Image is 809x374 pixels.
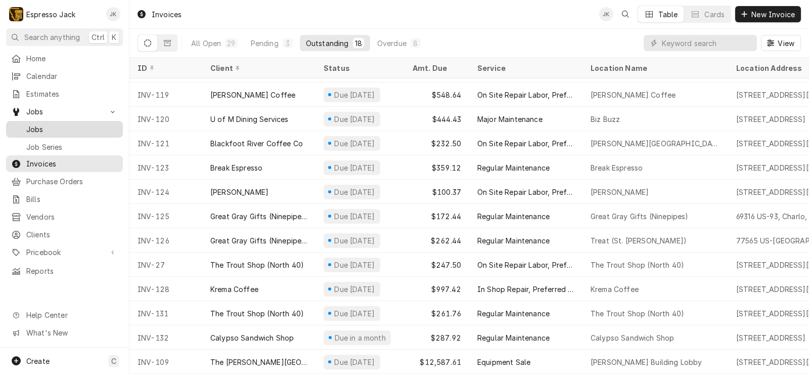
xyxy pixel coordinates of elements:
div: Amt. Due [413,63,459,73]
span: Create [26,357,50,365]
div: [PERSON_NAME] Coffee [591,90,676,100]
input: Keyword search [662,35,752,51]
div: Regular Maintenance [477,162,550,173]
div: INV-27 [129,253,202,277]
div: Great Gray Gifts (Ninepipes Lodge) [210,211,307,222]
span: Jobs [26,106,103,117]
div: [STREET_ADDRESS] [736,333,806,343]
div: Pending [251,38,279,49]
div: Great Gray Gifts (Ninepipes Lodge) [210,235,307,246]
span: Help Center [26,310,117,320]
button: View [761,35,801,51]
button: Search anythingCtrlK [6,28,123,46]
div: Due in a month [333,333,387,343]
div: [PERSON_NAME] Building Lobby [591,357,702,367]
div: $997.42 [404,277,469,301]
span: Purchase Orders [26,176,118,187]
div: $444.43 [404,107,469,131]
div: $261.76 [404,301,469,325]
div: $287.92 [404,325,469,350]
div: JK [599,7,613,21]
span: New Invoice [749,9,797,20]
div: The Trout Shop (North 40) [210,260,304,270]
div: INV-132 [129,325,202,350]
div: The Trout Shop (North 40) [210,308,304,319]
div: Location Name [591,63,718,73]
div: INV-120 [129,107,202,131]
div: Due [DATE] [333,114,376,124]
div: Due [DATE] [333,162,376,173]
a: Go to What's New [6,324,123,341]
span: Invoices [26,158,118,169]
div: Due [DATE] [333,235,376,246]
div: Espresso Jack's Avatar [9,7,23,21]
div: [STREET_ADDRESS] [736,114,806,124]
div: On Site Repair Labor, Prefered Rate, Regular Hours [477,187,574,197]
span: Home [26,53,118,64]
div: INV-121 [129,131,202,155]
div: Break Espresso [591,162,643,173]
a: Jobs [6,121,123,138]
div: Client [210,63,305,73]
a: Invoices [6,155,123,172]
div: INV-125 [129,204,202,228]
div: On Site Repair Labor, Prefered Rate, Regular Hours [477,138,574,149]
div: Due [DATE] [333,284,376,295]
div: Calypso Sandwich Shop [210,333,294,343]
div: Jack Kehoe's Avatar [599,7,613,21]
span: Jobs [26,124,118,135]
div: Espresso Jack [26,9,75,20]
div: $548.64 [404,82,469,107]
div: Regular Maintenance [477,333,550,343]
div: Jack Kehoe's Avatar [106,7,120,21]
a: Go to Pricebook [6,244,123,261]
div: Regular Maintenance [477,308,550,319]
div: Due [DATE] [333,90,376,100]
div: Service [477,63,572,73]
div: $262.44 [404,228,469,253]
span: C [111,356,116,366]
div: [PERSON_NAME] [210,187,268,197]
div: The Trout Shop (North 40) [591,260,684,270]
div: Regular Maintenance [477,211,550,222]
span: Ctrl [92,32,105,43]
div: On Site Repair Labor, Prefered Rate, Regular Hours [477,260,574,270]
div: INV-123 [129,155,202,180]
div: $100.37 [404,180,469,204]
button: Open search [617,6,634,22]
span: Reports [26,266,118,276]
div: INV-124 [129,180,202,204]
div: 18 [355,38,362,49]
span: Vendors [26,212,118,222]
div: Blackfoot River Coffee Co [210,138,303,149]
span: Pricebook [26,247,103,258]
button: New Invoice [735,6,801,22]
div: INV-128 [129,277,202,301]
span: Bills [26,194,118,204]
div: Krema Coffee [210,284,258,295]
a: Clients [6,226,123,243]
a: Reports [6,263,123,279]
div: INV-131 [129,301,202,325]
div: [PERSON_NAME][GEOGRAPHIC_DATA] [591,138,720,149]
div: Cards [704,9,725,20]
a: Home [6,50,123,67]
div: ID [138,63,192,73]
a: Purchase Orders [6,173,123,190]
span: Job Series [26,142,118,152]
div: 3 [285,38,291,49]
div: 8 [413,38,419,49]
div: Calypso Sandwich Shop [591,333,674,343]
div: INV-119 [129,82,202,107]
div: In Shop Repair, Preferred Rate [477,284,574,295]
div: INV-109 [129,350,202,374]
a: Vendors [6,209,123,225]
div: U of M Dining Services [210,114,289,124]
div: Outstanding [306,38,349,49]
div: The [PERSON_NAME][GEOGRAPHIC_DATA] [210,357,307,367]
span: What's New [26,327,117,338]
div: Due [DATE] [333,260,376,270]
span: K [112,32,116,43]
div: $12,587.61 [404,350,469,374]
span: View [776,38,796,49]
